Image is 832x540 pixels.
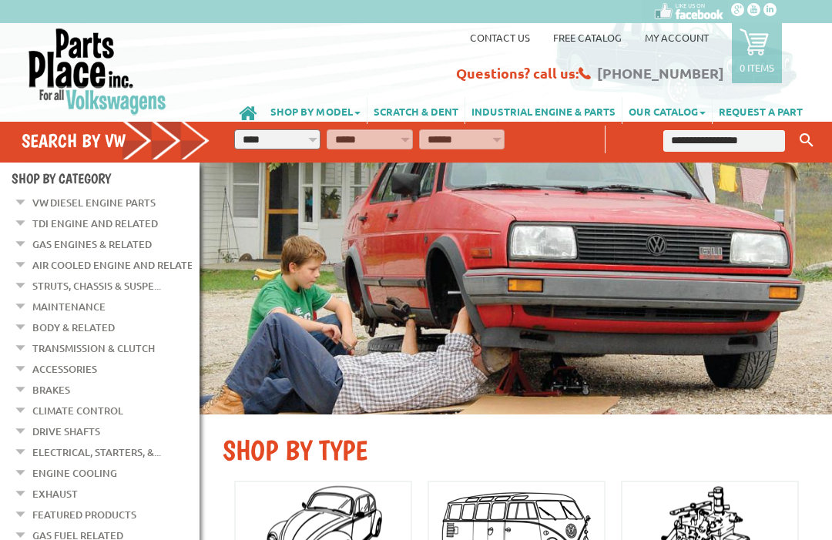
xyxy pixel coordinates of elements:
[553,31,622,44] a: Free Catalog
[32,213,158,233] a: TDI Engine and Related
[645,31,709,44] a: My Account
[12,170,200,186] h4: Shop By Category
[264,97,367,124] a: SHOP BY MODEL
[32,442,161,462] a: Electrical, Starters, &...
[32,359,97,379] a: Accessories
[367,97,465,124] a: SCRATCH & DENT
[732,23,782,83] a: 0 items
[622,97,712,124] a: OUR CATALOG
[795,128,818,153] button: Keyword Search
[32,380,70,400] a: Brakes
[22,129,210,152] h4: Search by VW
[32,338,155,358] a: Transmission & Clutch
[465,97,622,124] a: INDUSTRIAL ENGINE & PARTS
[470,31,530,44] a: Contact us
[27,27,168,116] img: Parts Place Inc!
[32,317,115,337] a: Body & Related
[32,234,152,254] a: Gas Engines & Related
[223,434,809,467] h2: SHOP BY TYPE
[32,505,136,525] a: Featured Products
[32,401,123,421] a: Climate Control
[713,97,809,124] a: REQUEST A PART
[32,276,161,296] a: Struts, Chassis & Suspe...
[32,421,100,441] a: Drive Shafts
[740,61,774,74] p: 0 items
[32,484,78,504] a: Exhaust
[32,193,156,213] a: VW Diesel Engine Parts
[200,163,832,414] img: First slide [900x500]
[32,255,200,275] a: Air Cooled Engine and Related
[32,463,117,483] a: Engine Cooling
[32,297,106,317] a: Maintenance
